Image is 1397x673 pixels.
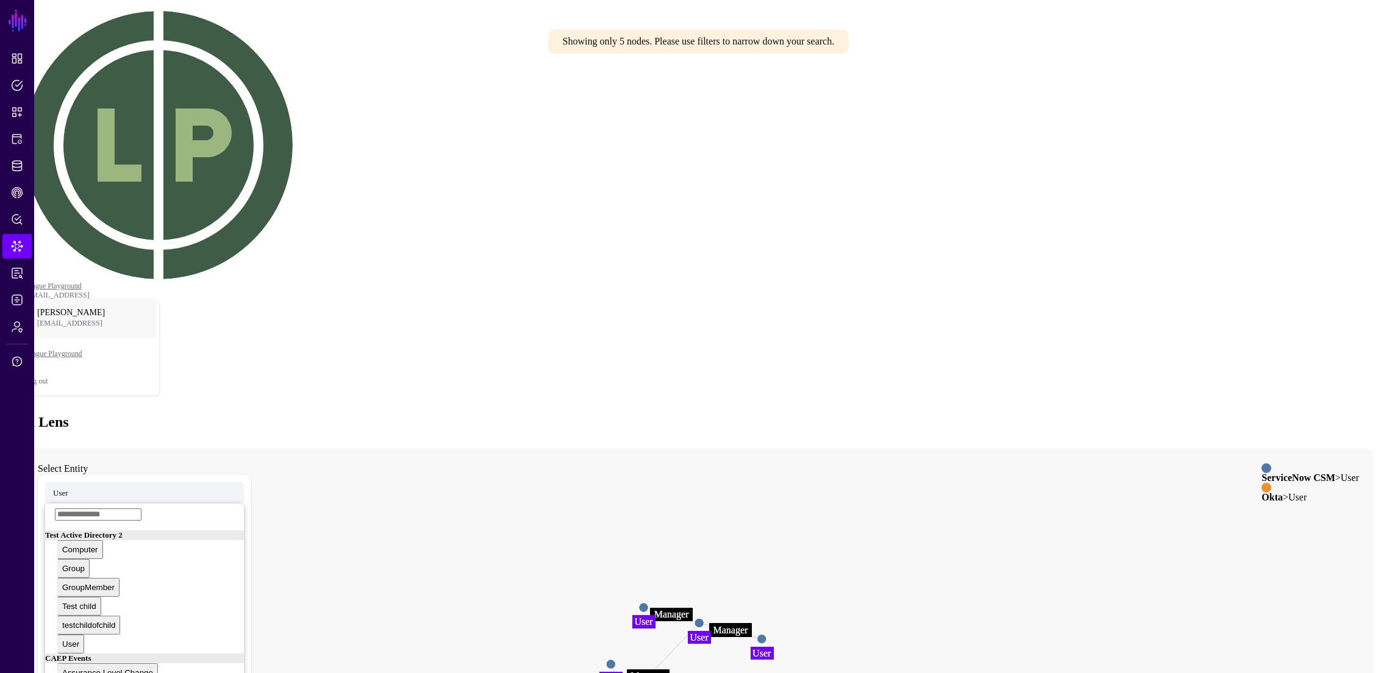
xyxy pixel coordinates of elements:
[548,29,849,54] div: Showing only 5 nodes. Please use filters to narrow down your search.
[11,240,23,252] span: Data Lens
[24,282,82,290] a: League Playground
[1262,472,1335,483] strong: ServiceNow CSM
[11,187,23,199] span: CAEP Hub
[5,414,1392,430] h2: Data Lens
[45,530,244,540] div: Test Active Directory 2
[57,578,120,597] button: GroupMember
[11,160,23,172] span: Identity Data Fabric
[11,294,23,306] span: Logs
[1262,493,1359,502] div: > User
[11,213,23,226] span: Policy Lens
[2,154,32,178] a: Identity Data Fabric
[654,609,689,620] text: Manager
[2,261,32,285] a: Reports
[24,11,293,279] img: svg+xml;base64,PHN2ZyB3aWR0aD0iNDQwIiBoZWlnaHQ9IjQ0MCIgdmlld0JveD0iMCAwIDQ0MCA0NDAiIGZpbGw9Im5vbm...
[1262,473,1359,483] div: > User
[11,106,23,118] span: Snippets
[25,349,123,358] span: League Playground
[11,52,23,65] span: Dashboard
[38,463,88,474] label: Select Entity
[24,291,160,300] div: [EMAIL_ADDRESS]
[2,288,32,312] a: Logs
[57,597,101,616] button: Test child
[11,355,23,368] span: Support
[11,321,23,333] span: Admin
[57,540,103,559] button: Computer
[2,46,32,71] a: Dashboard
[62,602,96,611] span: Test child
[62,639,79,649] span: User
[2,100,32,124] a: Snippets
[690,632,709,643] text: User
[57,635,84,653] button: User
[62,621,115,630] span: testchildofchild
[2,234,32,258] a: Data Lens
[62,583,115,592] span: GroupMember
[11,79,23,91] span: Policies
[57,616,120,635] button: testchildofchild
[752,648,771,658] text: User
[2,73,32,98] a: Policies
[62,564,85,573] span: Group
[53,488,68,497] span: User
[2,180,32,205] a: CAEP Hub
[62,545,98,554] span: Computer
[2,127,32,151] a: Protected Systems
[25,377,159,386] div: Log out
[1262,492,1283,502] strong: Okta
[37,308,120,318] span: [PERSON_NAME]
[11,133,23,145] span: Protected Systems
[57,559,90,578] button: Group
[37,319,120,328] span: [EMAIL_ADDRESS]
[11,267,23,279] span: Reports
[45,653,244,663] div: CAEP Events
[2,315,32,339] a: Admin
[25,334,159,373] a: League Playground
[635,617,654,627] text: User
[7,7,28,34] a: SGNL
[713,625,748,636] text: Manager
[2,207,32,232] a: Policy Lens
